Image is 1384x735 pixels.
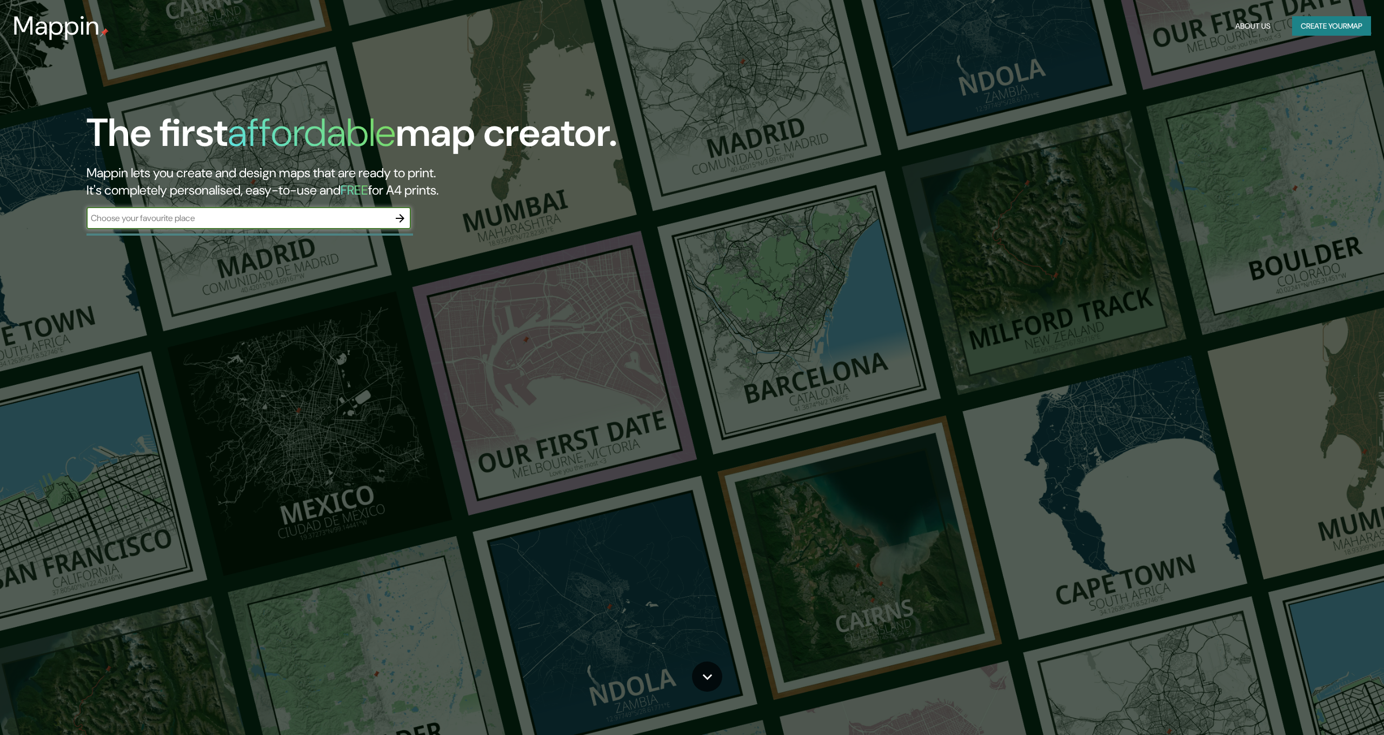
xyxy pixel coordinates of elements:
[86,110,617,164] h1: The first map creator.
[13,11,100,41] h3: Mappin
[228,108,396,158] h1: affordable
[86,164,778,199] h2: Mappin lets you create and design maps that are ready to print. It's completely personalised, eas...
[100,28,109,37] img: mappin-pin
[86,212,389,224] input: Choose your favourite place
[1231,16,1275,36] button: About Us
[341,182,368,198] h5: FREE
[1292,16,1371,36] button: Create yourmap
